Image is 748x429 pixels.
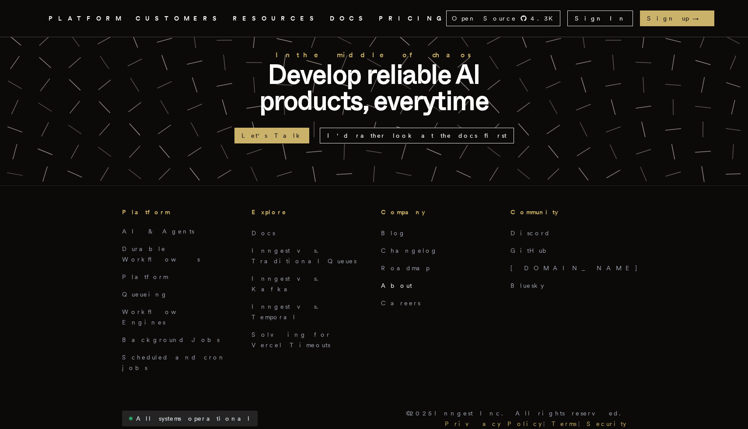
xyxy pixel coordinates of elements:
[122,354,226,371] a: Scheduled and cron jobs
[381,230,406,237] a: Blog
[122,207,238,217] h3: Platform
[510,247,552,254] a: GitHub
[452,14,517,23] span: Open Source
[381,265,430,272] a: Roadmap
[585,419,626,429] a: Security
[122,273,168,280] a: Platform
[531,14,558,23] span: 4.3 K
[381,282,412,289] a: About
[252,275,324,293] a: Inngest vs. Kafka
[381,207,496,217] h3: Company
[252,331,331,349] a: Solving for Vercel Timeouts
[381,247,438,254] a: Changelog
[379,13,446,24] a: PRICING
[381,300,420,307] a: Careers
[252,247,357,265] a: Inngest vs. Traditional Queues
[122,411,258,426] a: All systems operational
[510,265,638,272] a: [DOMAIN_NAME]
[252,207,367,217] h3: Explore
[122,291,168,298] a: Queueing
[122,336,220,343] a: Background Jobs
[234,61,514,114] p: Develop reliable AI products, everytime
[406,408,626,419] p: © 2025 Inngest Inc. All rights reserved.
[640,10,714,26] a: Sign up
[122,228,194,235] a: AI & Agents
[234,49,514,61] h2: In the middle of chaos
[122,308,197,326] a: Workflow Engines
[567,10,633,26] a: Sign In
[252,303,324,321] a: Inngest vs. Temporal
[234,128,309,143] a: Let's Talk
[692,14,707,23] span: →
[320,128,514,143] a: I'd rather look at the docs first
[510,230,550,237] a: Discord
[543,419,550,429] div: |
[510,207,626,217] h3: Community
[578,419,585,429] div: |
[252,230,275,237] a: Docs
[49,13,125,24] button: PLATFORM
[443,419,543,429] a: Privacy Policy
[233,13,319,24] button: RESOURCES
[510,282,544,289] a: Bluesky
[330,13,368,24] a: DOCS
[122,245,200,263] a: Durable Workflows
[550,419,578,429] a: Terms
[136,13,222,24] a: CUSTOMERS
